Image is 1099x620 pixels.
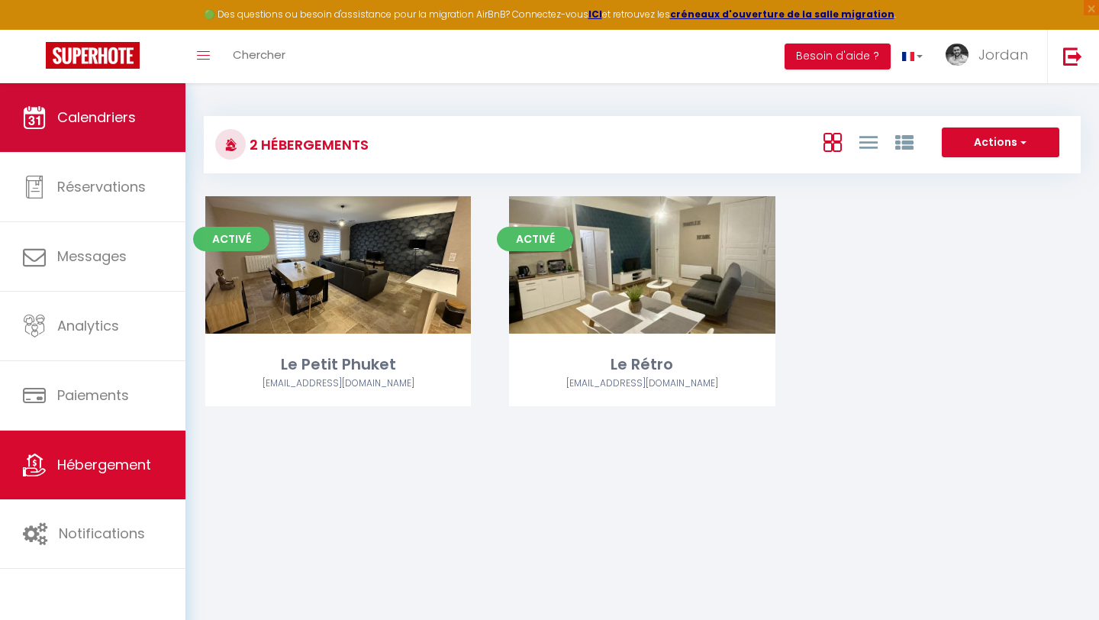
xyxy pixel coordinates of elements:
span: Paiements [57,386,129,405]
a: Vue en Liste [859,129,878,154]
a: créneaux d'ouverture de la salle migration [670,8,894,21]
button: Besoin d'aide ? [785,44,891,69]
span: Analytics [57,316,119,335]
span: Activé [497,227,573,251]
a: Vue par Groupe [895,129,914,154]
span: Chercher [233,47,285,63]
img: Super Booking [46,42,140,69]
div: Le Rétro [509,353,775,376]
span: Jordan [978,45,1028,64]
a: Vue en Box [823,129,842,154]
span: Hébergement [57,455,151,474]
button: Actions [942,128,1059,158]
span: Calendriers [57,108,136,127]
button: Ouvrir le widget de chat LiveChat [12,6,58,52]
a: Chercher [221,30,297,83]
a: ... Jordan [934,30,1047,83]
img: logout [1063,47,1082,66]
img: ... [946,44,968,66]
h3: 2 Hébergements [246,128,369,162]
div: Le Petit Phuket [205,353,471,376]
div: Airbnb [509,376,775,391]
span: Activé [193,227,269,251]
div: Airbnb [205,376,471,391]
a: ICI [588,8,602,21]
span: Messages [57,247,127,266]
span: Notifications [59,524,145,543]
span: Réservations [57,177,146,196]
